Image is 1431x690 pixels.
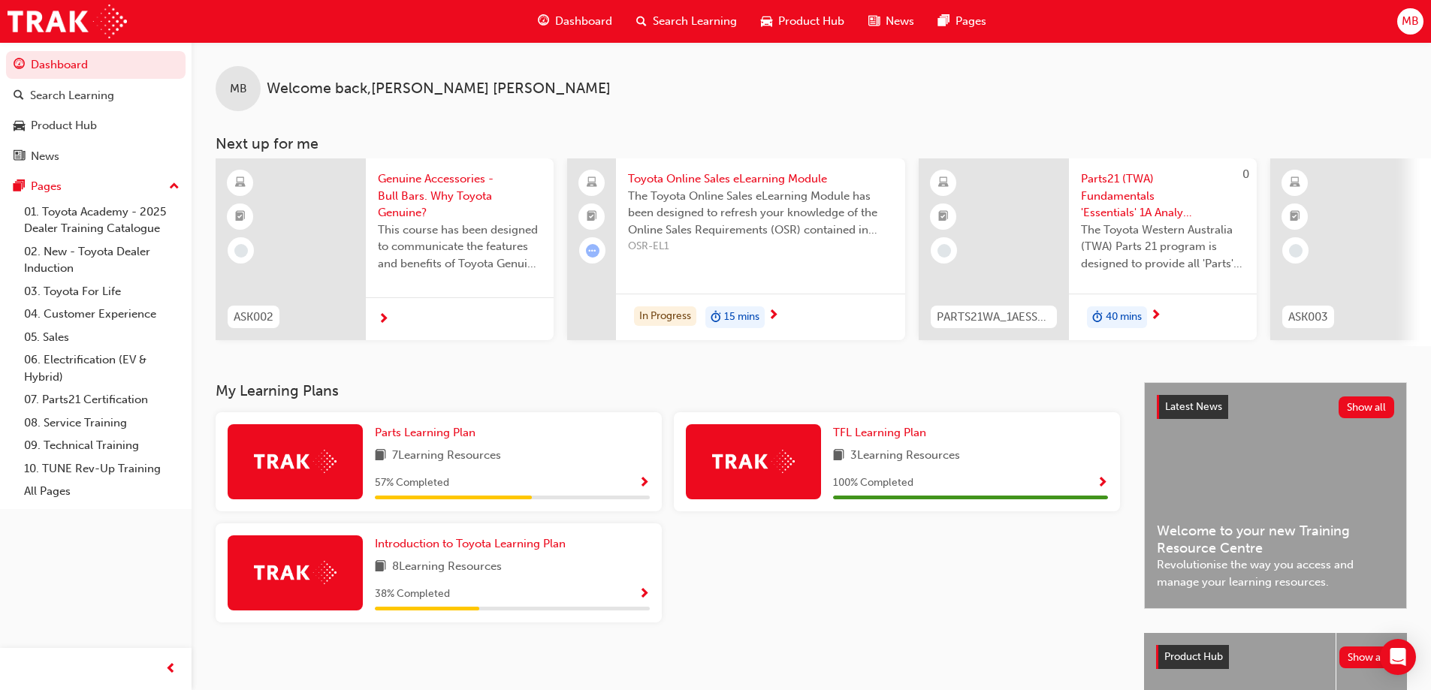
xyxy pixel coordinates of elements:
span: search-icon [14,89,24,103]
a: pages-iconPages [926,6,998,37]
span: up-icon [169,177,180,197]
a: All Pages [18,480,186,503]
span: The Toyota Western Australia (TWA) Parts 21 program is designed to provide all 'Parts' staff with... [1081,221,1245,273]
span: learningRecordVerb_NONE-icon [937,244,951,258]
span: Product Hub [1164,650,1223,663]
span: prev-icon [165,660,177,679]
a: TFL Learning Plan [833,424,932,441]
button: DashboardSearch LearningProduct HubNews [6,48,186,173]
span: The Toyota Online Sales eLearning Module has been designed to refresh your knowledge of the Onlin... [628,188,893,239]
span: car-icon [761,12,772,31]
a: 08. Service Training [18,411,186,435]
span: Show Progress [639,588,650,601]
a: Toyota Online Sales eLearning ModuleThe Toyota Online Sales eLearning Module has been designed to... [567,158,905,340]
h3: My Learning Plans [216,382,1120,399]
img: Trak [254,561,337,584]
span: laptop-icon [587,173,597,193]
span: TFL Learning Plan [833,426,926,439]
span: Genuine Accessories - Bull Bars. Why Toyota Genuine? [378,170,542,221]
a: Product HubShow all [1156,645,1395,669]
span: learningRecordVerb_NONE-icon [1289,244,1303,258]
button: MB [1397,8,1423,35]
span: Welcome back , [PERSON_NAME] [PERSON_NAME] [267,80,611,98]
span: PARTS21WA_1AESSAI_0823_EL [937,309,1051,326]
span: car-icon [14,119,25,133]
span: news-icon [868,12,880,31]
span: guage-icon [538,12,549,31]
a: Parts Learning Plan [375,424,482,441]
span: 3 Learning Resources [850,447,960,466]
a: Latest NewsShow allWelcome to your new Training Resource CentreRevolutionise the way you access a... [1144,382,1407,609]
button: Show Progress [1097,474,1108,493]
div: Open Intercom Messenger [1380,639,1416,675]
span: 38 % Completed [375,586,450,603]
a: 01. Toyota Academy - 2025 Dealer Training Catalogue [18,200,186,240]
div: Product Hub [31,117,97,134]
span: booktick-icon [938,207,949,227]
span: News [886,13,914,30]
a: search-iconSearch Learning [624,6,749,37]
span: OSR-EL1 [628,238,893,255]
span: Latest News [1165,400,1222,413]
span: learningResourceType_ELEARNING-icon [235,173,246,193]
span: guage-icon [14,59,25,72]
span: 57 % Completed [375,475,449,492]
a: 07. Parts21 Certification [18,388,186,411]
span: 100 % Completed [833,475,913,492]
span: Welcome to your new Training Resource Centre [1157,523,1394,556]
span: 0 [1242,167,1249,181]
span: Pages [956,13,986,30]
a: news-iconNews [856,6,926,37]
a: Latest NewsShow all [1157,395,1394,419]
span: Show Progress [639,477,650,490]
span: Product Hub [778,13,844,30]
span: 40 mins [1106,309,1142,326]
div: In Progress [634,306,696,327]
a: 03. Toyota For Life [18,280,186,303]
button: Pages [6,173,186,200]
a: guage-iconDashboard [526,6,624,37]
a: News [6,143,186,170]
a: 0PARTS21WA_1AESSAI_0823_ELParts21 (TWA) Fundamentals 'Essentials' 1A Analysis & Interpretation eL... [919,158,1257,340]
button: Show all [1339,396,1395,418]
span: Parts Learning Plan [375,426,475,439]
span: booktick-icon [1290,207,1300,227]
img: Trak [8,5,127,38]
span: This course has been designed to communicate the features and benefits of Toyota Genuine Bull Bar... [378,221,542,273]
span: learningRecordVerb_ATTEMPT-icon [586,244,599,258]
span: Revolutionise the way you access and manage your learning resources. [1157,556,1394,590]
span: Search Learning [653,13,737,30]
a: Product Hub [6,112,186,140]
a: 02. New - Toyota Dealer Induction [18,240,186,280]
span: 15 mins [724,309,759,326]
img: Trak [254,450,337,473]
a: ASK002Genuine Accessories - Bull Bars. Why Toyota Genuine?This course has been designed to commun... [216,158,554,340]
div: Search Learning [30,87,114,104]
a: 06. Electrification (EV & Hybrid) [18,348,186,388]
h3: Next up for me [192,135,1431,152]
span: Toyota Online Sales eLearning Module [628,170,893,188]
a: 09. Technical Training [18,434,186,457]
div: News [31,148,59,165]
span: booktick-icon [587,207,597,227]
a: 04. Customer Experience [18,303,186,326]
span: book-icon [833,447,844,466]
span: search-icon [636,12,647,31]
span: book-icon [375,558,386,577]
span: learningResourceType_ELEARNING-icon [938,173,949,193]
span: ASK002 [234,309,273,326]
a: 05. Sales [18,326,186,349]
span: 8 Learning Resources [392,558,502,577]
a: car-iconProduct Hub [749,6,856,37]
div: Pages [31,178,62,195]
a: Introduction to Toyota Learning Plan [375,535,572,553]
span: MB [230,80,247,98]
span: Dashboard [555,13,612,30]
span: next-icon [1150,309,1161,323]
span: ASK003 [1288,309,1328,326]
img: Trak [712,450,795,473]
span: next-icon [768,309,779,323]
span: duration-icon [711,308,721,327]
